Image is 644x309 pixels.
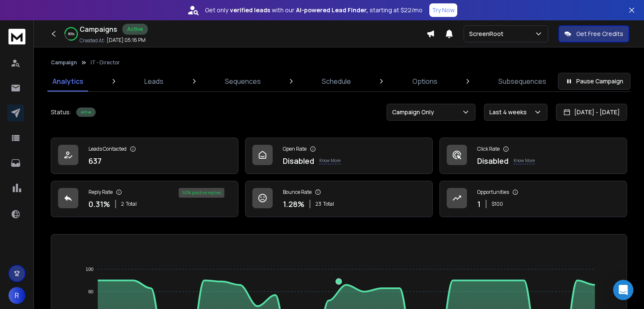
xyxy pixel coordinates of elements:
[80,24,117,34] h1: Campaigns
[88,289,94,294] tspan: 80
[139,71,169,91] a: Leads
[477,146,500,152] p: Click Rate
[283,146,307,152] p: Open Rate
[576,30,623,38] p: Get Free Credits
[322,76,351,86] p: Schedule
[493,71,551,91] a: Subsequences
[319,157,340,164] p: Know More
[107,37,146,44] p: [DATE] 05:16 PM
[220,71,266,91] a: Sequences
[51,108,71,116] p: Status:
[230,6,270,14] strong: verified leads
[613,280,633,300] div: Open Intercom Messenger
[53,76,83,86] p: Analytics
[88,146,127,152] p: Leads Contacted
[498,76,546,86] p: Subsequences
[8,29,25,44] img: logo
[68,31,75,36] p: 80 %
[477,198,481,210] p: 1
[558,73,630,90] button: Pause Campaign
[477,155,509,167] p: Disabled
[283,155,314,167] p: Disabled
[489,108,530,116] p: Last 4 weeks
[205,6,423,14] p: Get only with our starting at $22/mo
[439,181,627,217] a: Opportunities1$100
[556,104,627,121] button: [DATE] - [DATE]
[76,108,96,117] div: Active
[492,201,503,207] p: $ 100
[179,188,224,198] div: 50 % positive replies
[88,155,102,167] p: 637
[8,287,25,304] button: R
[315,201,321,207] span: 23
[439,138,627,174] a: Click RateDisabledKnow More
[51,138,238,174] a: Leads Contacted637
[323,201,334,207] span: Total
[91,59,120,66] p: IT - Director
[122,24,148,35] div: Active
[80,37,105,44] p: Created At:
[283,198,304,210] p: 1.28 %
[144,76,163,86] p: Leads
[121,201,124,207] span: 2
[469,30,507,38] p: ScreenRoot
[245,181,433,217] a: Bounce Rate1.28%23Total
[245,138,433,174] a: Open RateDisabledKnow More
[88,198,110,210] p: 0.31 %
[47,71,88,91] a: Analytics
[317,71,356,91] a: Schedule
[88,189,113,196] p: Reply Rate
[514,157,535,164] p: Know More
[412,76,437,86] p: Options
[225,76,261,86] p: Sequences
[51,59,77,66] button: Campaign
[429,3,457,17] button: Try Now
[51,181,238,217] a: Reply Rate0.31%2Total50% positive replies
[407,71,442,91] a: Options
[477,189,509,196] p: Opportunities
[86,267,94,272] tspan: 100
[126,201,137,207] span: Total
[283,189,312,196] p: Bounce Rate
[392,108,437,116] p: Campaign Only
[558,25,629,42] button: Get Free Credits
[296,6,368,14] strong: AI-powered Lead Finder,
[432,6,455,14] p: Try Now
